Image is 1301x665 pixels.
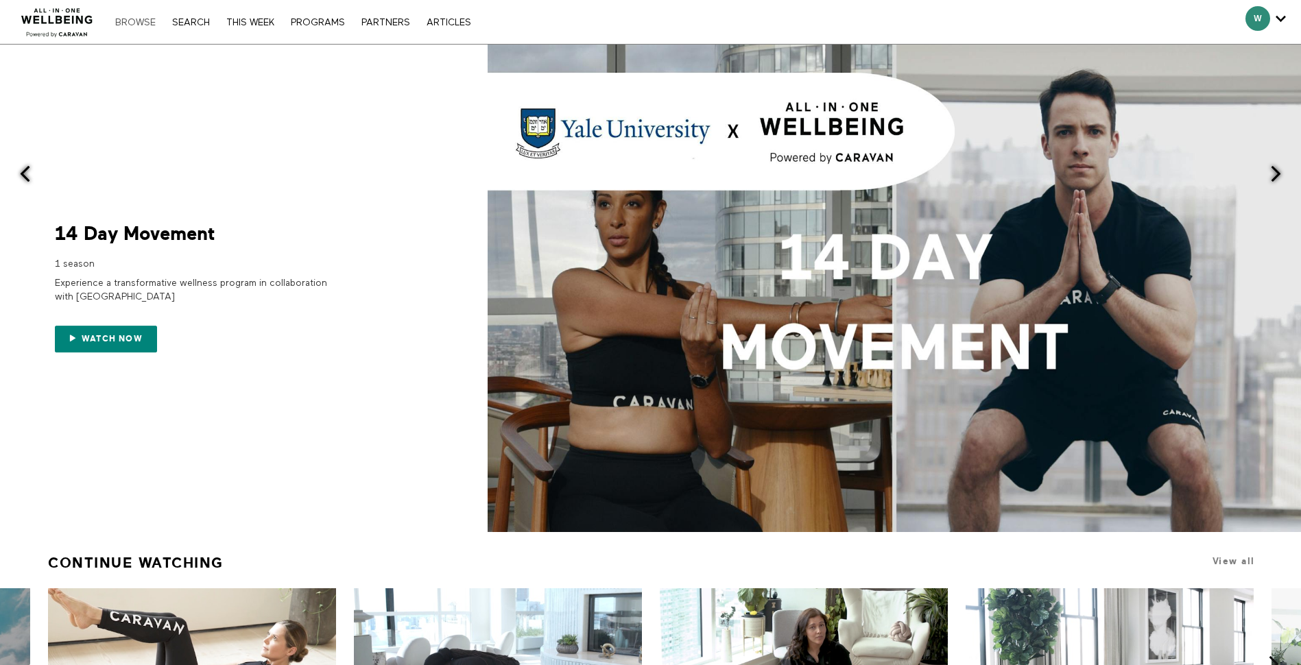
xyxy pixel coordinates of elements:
a: View all [1213,556,1255,566]
a: Browse [108,18,163,27]
a: Search [165,18,217,27]
a: ARTICLES [420,18,478,27]
a: PARTNERS [355,18,417,27]
a: PROGRAMS [284,18,352,27]
a: Continue Watching [48,548,224,577]
a: THIS WEEK [219,18,281,27]
nav: Primary [108,15,477,29]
